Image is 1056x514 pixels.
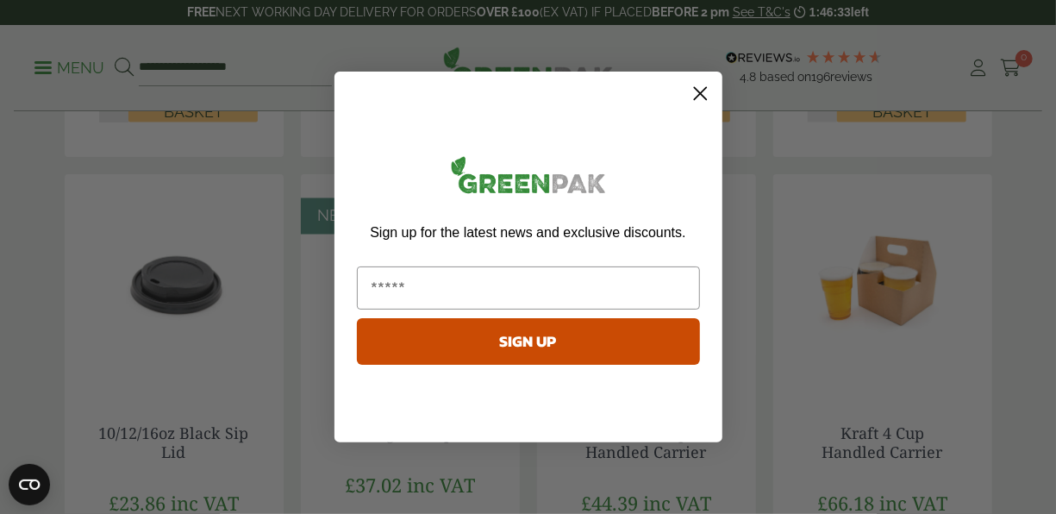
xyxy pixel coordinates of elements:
[685,78,715,109] button: Close dialog
[357,318,700,365] button: SIGN UP
[9,464,50,505] button: Open CMP widget
[370,225,685,240] span: Sign up for the latest news and exclusive discounts.
[357,266,700,310] input: Email
[357,149,700,207] img: greenpak_logo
